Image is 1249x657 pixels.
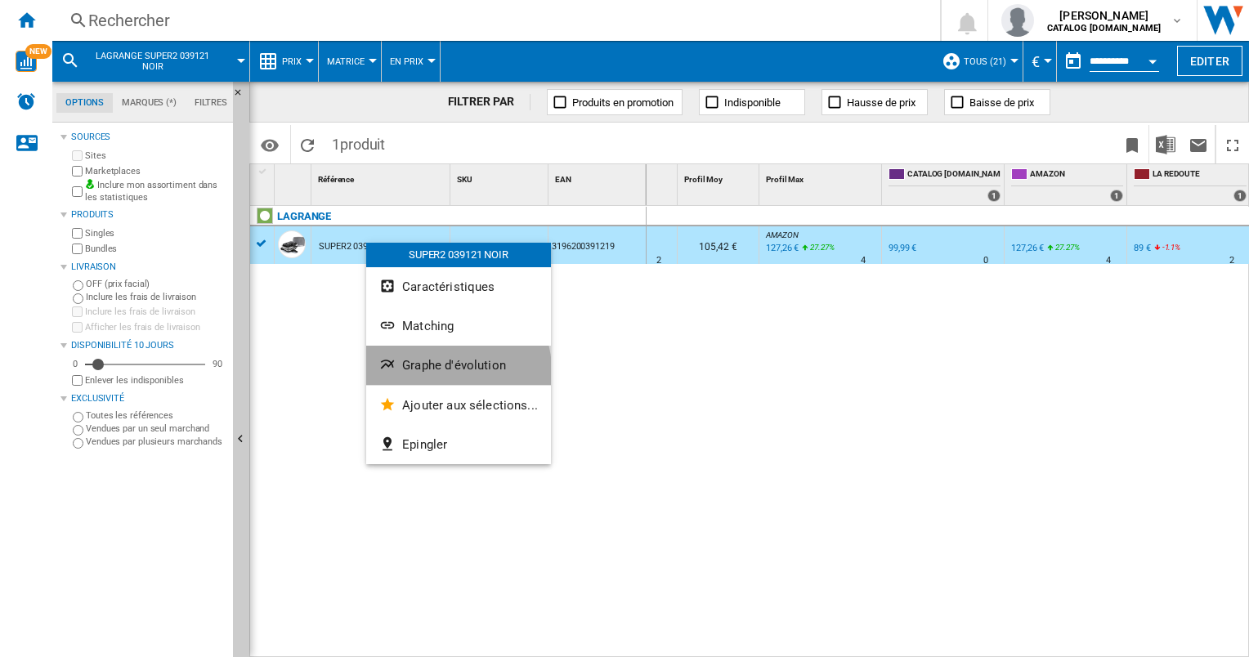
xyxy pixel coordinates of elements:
span: Ajouter aux sélections... [402,398,538,413]
button: Graphe d'évolution [366,346,551,385]
div: SUPER2 039121 NOIR [366,243,551,267]
button: Ajouter aux sélections... [366,386,551,425]
span: Matching [402,319,454,333]
span: Graphe d'évolution [402,358,506,373]
button: Matching [366,306,551,346]
button: Caractéristiques [366,267,551,306]
span: Epingler [402,437,447,452]
span: Caractéristiques [402,279,495,294]
button: Epingler... [366,425,551,464]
